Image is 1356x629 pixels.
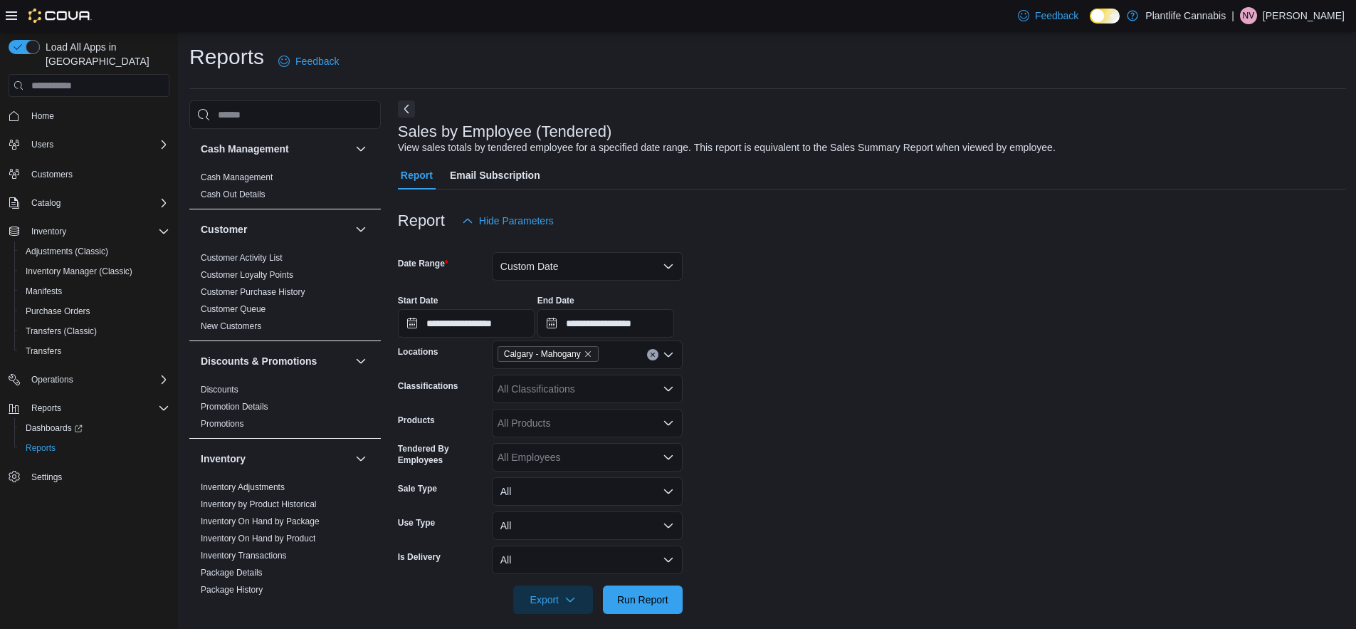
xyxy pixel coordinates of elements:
[201,321,261,332] span: New Customers
[3,163,175,184] button: Customers
[1231,7,1234,24] p: |
[26,400,169,417] span: Reports
[3,222,175,241] button: Inventory
[201,385,238,395] a: Discounts
[20,263,169,280] span: Inventory Manager (Classic)
[3,467,175,487] button: Settings
[20,243,114,260] a: Adjustments (Classic)
[398,380,458,392] label: Classifications
[398,258,448,269] label: Date Range
[398,123,612,140] h3: Sales by Employee (Tendered)
[14,418,175,438] a: Dashboards
[20,323,169,340] span: Transfers (Classic)
[398,483,437,494] label: Sale Type
[398,415,435,426] label: Products
[352,450,369,467] button: Inventory
[26,166,78,183] a: Customers
[398,140,1056,155] div: View sales totals by tendered employee for a specified date range. This report is equivalent to t...
[20,323,103,340] a: Transfers (Classic)
[201,482,285,492] a: Inventory Adjustments
[1240,7,1257,24] div: Nico Velasquez
[26,107,169,125] span: Home
[31,402,61,414] span: Reports
[1243,7,1255,24] span: NV
[1090,9,1120,24] input: Dark Mode
[20,263,138,280] a: Inventory Manager (Classic)
[1263,7,1345,24] p: [PERSON_NAME]
[26,223,169,240] span: Inventory
[20,283,68,300] a: Manifests
[189,381,381,438] div: Discounts & Promotions
[201,142,289,156] h3: Cash Management
[273,47,345,76] a: Feedback
[201,172,273,182] a: Cash Management
[1145,7,1226,24] p: Plantlife Cannabis
[26,286,62,297] span: Manifests
[201,303,266,315] span: Customer Queue
[26,345,61,357] span: Transfers
[31,169,73,180] span: Customers
[40,40,169,68] span: Load All Apps in [GEOGRAPHIC_DATA]
[201,452,246,466] h3: Inventory
[398,517,435,529] label: Use Type
[201,551,287,561] a: Inventory Transactions
[201,516,320,526] a: Inventory On Hand by Package
[26,400,67,417] button: Reports
[26,468,169,486] span: Settings
[26,371,79,388] button: Operations
[201,401,268,412] span: Promotion Details
[26,194,66,212] button: Catalog
[3,135,175,155] button: Users
[20,440,61,457] a: Reports
[1090,24,1090,24] span: Dark Mode
[398,309,535,338] input: Press the down key to open a popover containing a calendar.
[26,326,97,337] span: Transfers (Classic)
[201,533,315,544] span: Inventory On Hand by Product
[398,443,486,466] label: Tendered By Employees
[201,354,349,368] button: Discounts & Promotions
[26,246,108,257] span: Adjustments (Classic)
[398,295,438,306] label: Start Date
[663,417,674,429] button: Open list of options
[20,243,169,260] span: Adjustments (Classic)
[3,105,175,126] button: Home
[201,418,244,430] span: Promotions
[201,286,305,298] span: Customer Purchase History
[492,546,683,574] button: All
[663,349,674,360] button: Open list of options
[26,306,90,317] span: Purchase Orders
[14,341,175,361] button: Transfers
[14,301,175,321] button: Purchase Orders
[498,346,599,362] span: Calgary - Mahogany
[189,249,381,341] div: Customer
[201,253,283,263] a: Customer Activity List
[31,374,73,385] span: Operations
[3,193,175,213] button: Catalog
[14,321,175,341] button: Transfers (Classic)
[201,550,287,561] span: Inventory Transactions
[201,189,266,199] a: Cash Out Details
[26,371,169,388] span: Operations
[3,370,175,390] button: Operations
[26,442,56,454] span: Reports
[28,9,92,23] img: Cova
[14,241,175,261] button: Adjustments (Classic)
[201,287,305,297] a: Customer Purchase History
[201,534,315,544] a: Inventory On Hand by Product
[14,261,175,281] button: Inventory Manager (Classic)
[398,100,415,118] button: Next
[398,551,441,563] label: Is Delivery
[352,353,369,370] button: Discounts & Promotions
[537,309,674,338] input: Press the down key to open a popover containing a calendar.
[201,499,317,509] a: Inventory by Product Historical
[617,593,668,607] span: Run Report
[189,169,381,209] div: Cash Management
[31,472,62,483] span: Settings
[26,136,59,153] button: Users
[201,189,266,200] span: Cash Out Details
[201,568,263,578] a: Package Details
[26,266,132,277] span: Inventory Manager (Classic)
[201,304,266,314] a: Customer Queue
[20,303,96,320] a: Purchase Orders
[20,303,169,320] span: Purchase Orders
